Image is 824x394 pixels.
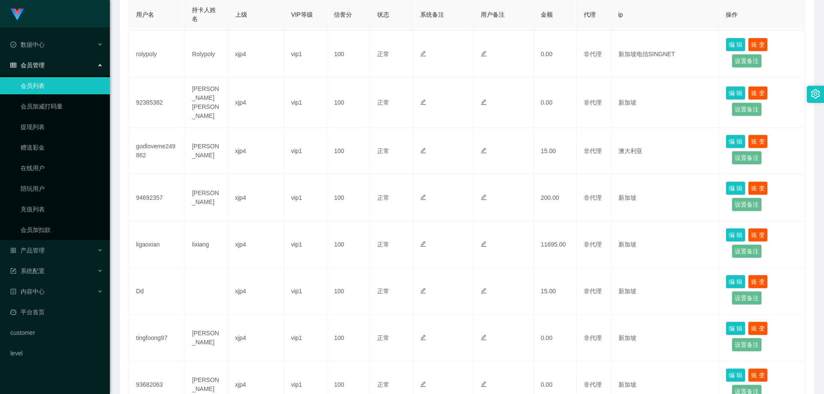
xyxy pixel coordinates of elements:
[534,78,577,128] td: 0.00
[726,181,745,195] button: 编 辑
[185,221,228,268] td: lixiang
[129,174,185,221] td: 94692357
[584,194,602,201] span: 非代理
[185,174,228,221] td: [PERSON_NAME]
[612,78,719,128] td: 新加坡
[21,221,103,238] a: 会员加扣款
[534,31,577,78] td: 0.00
[584,241,602,248] span: 非代理
[129,221,185,268] td: ligaoxian
[10,345,103,362] a: level
[129,31,185,78] td: rolypoly
[284,128,327,174] td: vip1
[481,381,487,387] i: 图标: edit
[726,11,738,18] span: 操作
[10,247,16,253] i: 图标: appstore-o
[129,128,185,174] td: godloveme249862
[377,194,389,201] span: 正常
[420,241,426,247] i: 图标: edit
[291,11,313,18] span: VIP等级
[612,31,719,78] td: 新加坡电信SINGNET
[327,128,370,174] td: 100
[541,11,553,18] span: 金额
[584,288,602,295] span: 非代理
[284,174,327,221] td: vip1
[129,268,185,315] td: Dd
[534,221,577,268] td: 11695.00
[618,11,623,18] span: ip
[185,315,228,361] td: [PERSON_NAME]
[21,159,103,177] a: 在线用户
[129,78,185,128] td: 92385382
[748,181,768,195] button: 账 变
[726,86,745,100] button: 编 辑
[811,89,820,99] i: 图标: setting
[726,368,745,382] button: 编 辑
[284,78,327,128] td: vip1
[228,315,284,361] td: xjp4
[612,315,719,361] td: 新加坡
[377,147,389,154] span: 正常
[377,241,389,248] span: 正常
[732,198,762,211] button: 设置备注
[612,174,719,221] td: 新加坡
[284,221,327,268] td: vip1
[185,128,228,174] td: [PERSON_NAME]
[327,174,370,221] td: 100
[192,6,216,22] span: 持卡人姓名
[377,288,389,295] span: 正常
[228,221,284,268] td: xjp4
[21,139,103,156] a: 赠送彩金
[612,221,719,268] td: 新加坡
[420,288,426,294] i: 图标: edit
[21,118,103,135] a: 提现列表
[534,128,577,174] td: 15.00
[748,86,768,100] button: 账 变
[748,228,768,242] button: 账 变
[129,315,185,361] td: tingfoong97
[10,41,45,48] span: 数据中心
[377,11,389,18] span: 状态
[420,381,426,387] i: 图标: edit
[136,11,154,18] span: 用户名
[10,62,45,69] span: 会员管理
[284,31,327,78] td: vip1
[612,268,719,315] td: 新加坡
[481,194,487,200] i: 图标: edit
[334,11,352,18] span: 信誉分
[10,304,103,321] a: 图标: dashboard平台首页
[420,51,426,57] i: 图标: edit
[10,268,16,274] i: 图标: form
[481,288,487,294] i: 图标: edit
[584,334,602,341] span: 非代理
[420,11,444,18] span: 系统备注
[584,381,602,388] span: 非代理
[377,99,389,106] span: 正常
[748,322,768,335] button: 账 变
[726,135,745,148] button: 编 辑
[481,11,505,18] span: 用户备注
[481,99,487,105] i: 图标: edit
[10,289,16,295] i: 图标: profile
[10,268,45,274] span: 系统配置
[732,291,762,305] button: 设置备注
[185,31,228,78] td: Rolypoly
[284,315,327,361] td: vip1
[21,98,103,115] a: 会员加减打码量
[284,268,327,315] td: vip1
[185,78,228,128] td: [PERSON_NAME] [PERSON_NAME]
[732,338,762,352] button: 设置备注
[748,135,768,148] button: 账 变
[228,128,284,174] td: xjp4
[748,275,768,289] button: 账 变
[420,334,426,340] i: 图标: edit
[481,241,487,247] i: 图标: edit
[10,247,45,254] span: 产品管理
[377,334,389,341] span: 正常
[10,288,45,295] span: 内容中心
[612,128,719,174] td: 澳大利亚
[327,221,370,268] td: 100
[732,244,762,258] button: 设置备注
[10,324,103,341] a: customer
[420,194,426,200] i: 图标: edit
